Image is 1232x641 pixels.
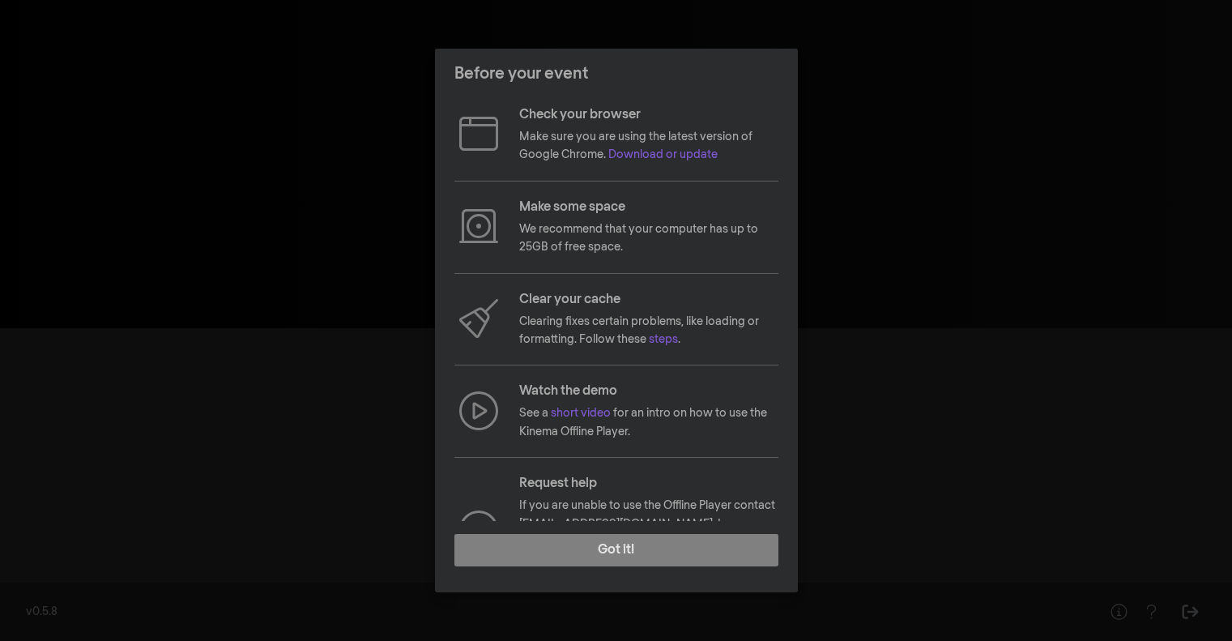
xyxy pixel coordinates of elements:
[649,334,678,345] a: steps
[435,49,798,99] header: Before your event
[551,408,611,419] a: short video
[519,474,778,494] p: Request help
[519,128,778,165] p: Make sure you are using the latest version of Google Chrome.
[519,105,778,125] p: Check your browser
[519,519,713,530] a: [EMAIL_ADDRESS][DOMAIN_NAME]
[519,198,778,217] p: Make some space
[519,220,778,257] p: We recommend that your computer has up to 25GB of free space.
[454,534,778,566] button: Got it!
[519,290,778,310] p: Clear your cache
[519,313,778,349] p: Clearing fixes certain problems, like loading or formatting. Follow these .
[519,404,778,441] p: See a for an intro on how to use the Kinema Offline Player.
[519,382,778,401] p: Watch the demo
[608,149,718,160] a: Download or update
[519,497,778,588] p: If you are unable to use the Offline Player contact . In some cases, a backup link to stream the ...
